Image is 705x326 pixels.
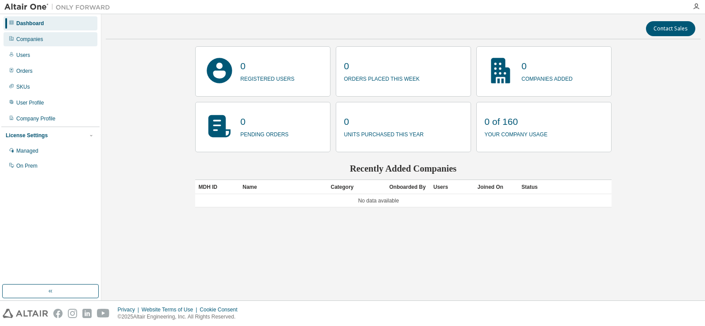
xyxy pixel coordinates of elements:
[16,83,30,90] div: SKUs
[485,115,548,128] p: 0 of 160
[390,180,427,194] div: Onboarded By
[16,99,44,106] div: User Profile
[344,73,420,83] p: orders placed this week
[3,309,48,318] img: altair_logo.svg
[344,60,420,73] p: 0
[97,309,110,318] img: youtube.svg
[344,115,424,128] p: 0
[195,194,562,207] td: No data available
[16,162,37,169] div: On Prem
[485,128,548,139] p: your company usage
[199,180,236,194] div: MDH ID
[200,306,242,313] div: Cookie Consent
[16,36,43,43] div: Companies
[16,52,30,59] div: Users
[118,306,141,313] div: Privacy
[16,147,38,154] div: Managed
[141,306,200,313] div: Website Terms of Use
[522,180,559,194] div: Status
[522,73,573,83] p: companies added
[344,128,424,139] p: units purchased this year
[646,21,695,36] button: Contact Sales
[16,115,56,122] div: Company Profile
[16,20,44,27] div: Dashboard
[195,163,612,174] h2: Recently Added Companies
[82,309,92,318] img: linkedin.svg
[118,313,243,321] p: © 2025 Altair Engineering, Inc. All Rights Reserved.
[68,309,77,318] img: instagram.svg
[241,73,295,83] p: registered users
[243,180,324,194] div: Name
[16,67,33,75] div: Orders
[241,115,289,128] p: 0
[241,60,295,73] p: 0
[241,128,289,139] p: pending orders
[331,180,382,194] div: Category
[434,180,471,194] div: Users
[478,180,515,194] div: Joined On
[6,132,48,139] div: License Settings
[522,60,573,73] p: 0
[53,309,63,318] img: facebook.svg
[4,3,115,11] img: Altair One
